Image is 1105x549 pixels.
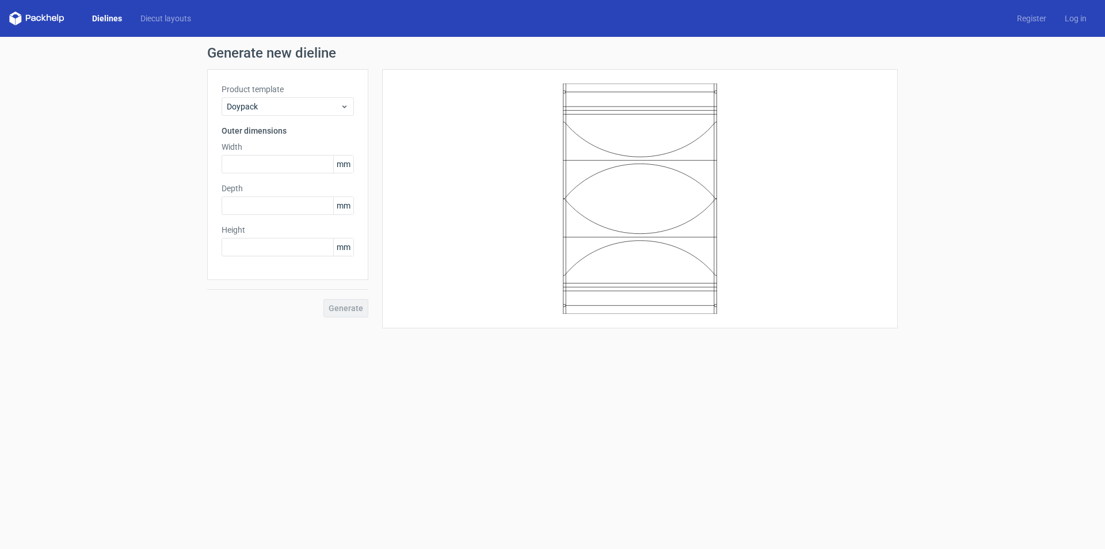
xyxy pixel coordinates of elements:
[333,156,353,173] span: mm
[1008,13,1056,24] a: Register
[222,183,354,194] label: Depth
[222,224,354,236] label: Height
[227,101,340,112] span: Doypack
[333,238,353,256] span: mm
[333,197,353,214] span: mm
[222,84,354,95] label: Product template
[207,46,898,60] h1: Generate new dieline
[131,13,200,24] a: Diecut layouts
[1056,13,1096,24] a: Log in
[83,13,131,24] a: Dielines
[222,141,354,153] label: Width
[222,125,354,137] h3: Outer dimensions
